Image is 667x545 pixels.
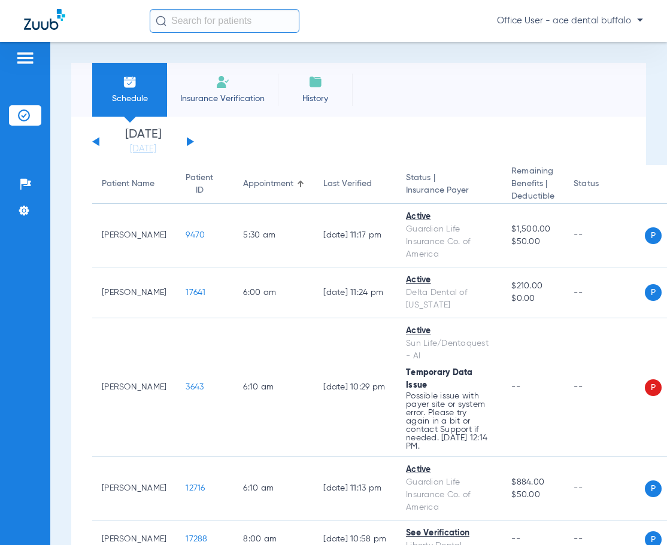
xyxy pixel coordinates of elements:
div: Patient Name [102,178,166,190]
span: 17288 [186,535,207,543]
span: $1,500.00 [511,223,554,236]
div: Patient ID [186,172,213,197]
span: $884.00 [511,476,554,489]
td: [DATE] 10:29 PM [314,318,396,457]
td: 6:00 AM [234,267,314,318]
td: -- [564,318,645,457]
img: Zuub Logo [24,9,65,30]
td: [DATE] 11:24 PM [314,267,396,318]
div: Guardian Life Insurance Co. of America [406,476,492,514]
div: Active [406,211,492,223]
td: -- [564,267,645,318]
div: Appointment [243,178,293,190]
span: P [645,379,662,396]
iframe: Chat Widget [607,488,667,545]
span: 9470 [186,231,205,239]
span: 12716 [186,484,205,492]
div: Active [406,464,492,476]
span: P [645,480,662,497]
td: [PERSON_NAME] [92,267,176,318]
div: See Verification [406,527,492,540]
span: $210.00 [511,280,554,293]
td: -- [564,457,645,520]
div: Active [406,274,492,287]
span: $0.00 [511,293,554,305]
th: Status | [396,165,502,204]
td: 6:10 AM [234,318,314,457]
span: 3643 [186,383,204,391]
span: P [645,227,662,244]
img: Schedule [123,75,137,89]
p: Possible issue with payer site or system error. Please try again in a bit or contact Support if n... [406,392,492,450]
span: $50.00 [511,489,554,501]
span: P [645,284,662,301]
div: Patient Name [102,178,154,190]
span: History [287,93,344,105]
span: -- [511,383,520,391]
div: Appointment [243,178,304,190]
td: -- [564,204,645,267]
div: Patient ID [186,172,224,197]
span: Office User - ace dental buffalo [497,15,643,27]
td: [DATE] 11:13 PM [314,457,396,520]
span: Temporary Data Issue [406,369,473,389]
span: $50.00 [511,236,554,248]
div: Delta Dental of [US_STATE] [406,287,492,312]
img: Manual Insurance Verification [216,75,230,89]
span: Deductible [511,190,554,203]
img: Search Icon [156,16,166,26]
div: Last Verified [323,178,387,190]
th: Status [564,165,645,204]
td: 5:30 AM [234,204,314,267]
div: Sun Life/Dentaquest - AI [406,337,492,363]
span: Schedule [101,93,158,105]
span: 17641 [186,288,205,297]
img: hamburger-icon [16,51,35,65]
li: [DATE] [107,129,179,155]
div: Last Verified [323,178,372,190]
td: [DATE] 11:17 PM [314,204,396,267]
div: Active [406,325,492,337]
a: [DATE] [107,143,179,155]
th: Remaining Benefits | [502,165,564,204]
input: Search for patients [150,9,299,33]
td: 6:10 AM [234,457,314,520]
span: -- [511,535,520,543]
span: Insurance Verification [176,93,269,105]
td: [PERSON_NAME] [92,204,176,267]
td: [PERSON_NAME] [92,457,176,520]
div: Guardian Life Insurance Co. of America [406,223,492,261]
td: [PERSON_NAME] [92,318,176,457]
span: Insurance Payer [406,184,492,197]
img: History [308,75,323,89]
